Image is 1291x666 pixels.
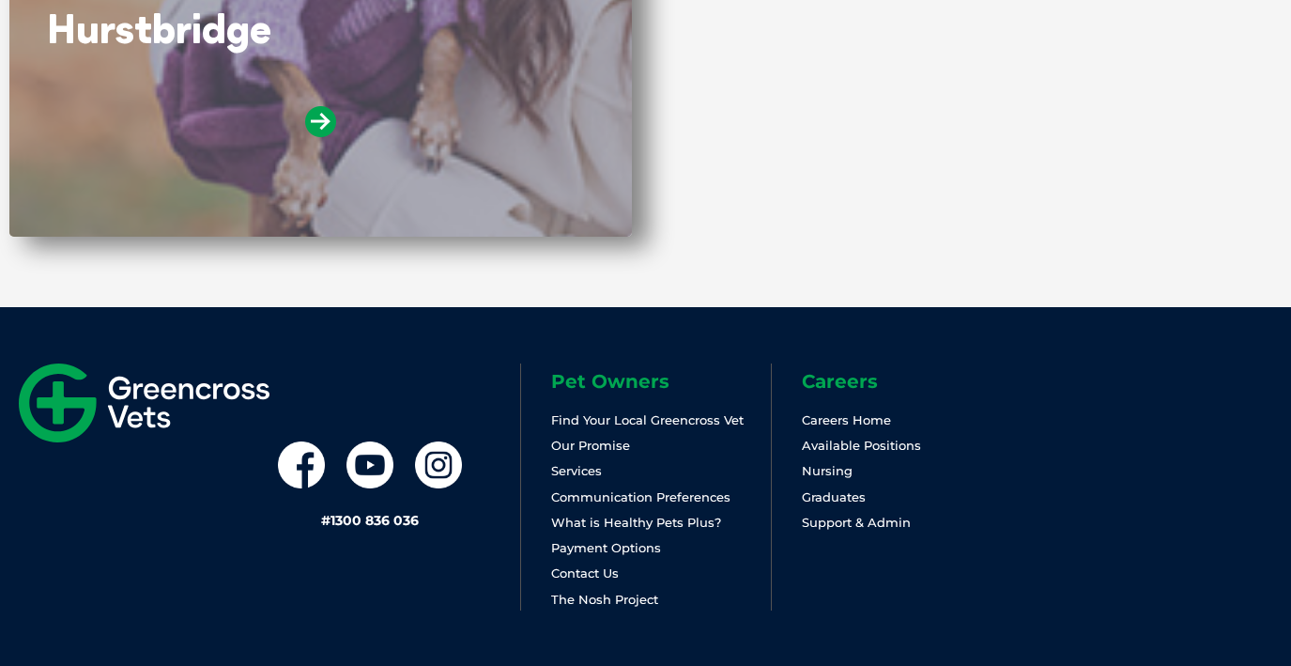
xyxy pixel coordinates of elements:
a: Payment Options [551,540,661,555]
a: Contact Us [551,565,619,581]
h6: Pet Owners [551,372,771,391]
a: Support & Admin [802,515,911,530]
a: Available Positions [802,438,921,453]
a: Graduates [802,489,866,504]
a: #1300 836 036 [321,512,419,529]
a: Find Your Local Greencross Vet [551,412,744,427]
a: What is Healthy Pets Plus? [551,515,721,530]
a: Services [551,463,602,478]
span: # [321,512,330,529]
a: Careers Home [802,412,891,427]
a: Communication Preferences [551,489,730,504]
h6: Careers [802,372,1022,391]
a: Our Promise [551,438,630,453]
a: Nursing [802,463,853,478]
a: The Nosh Project [551,592,658,607]
a: Hurstbridge [47,4,271,54]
